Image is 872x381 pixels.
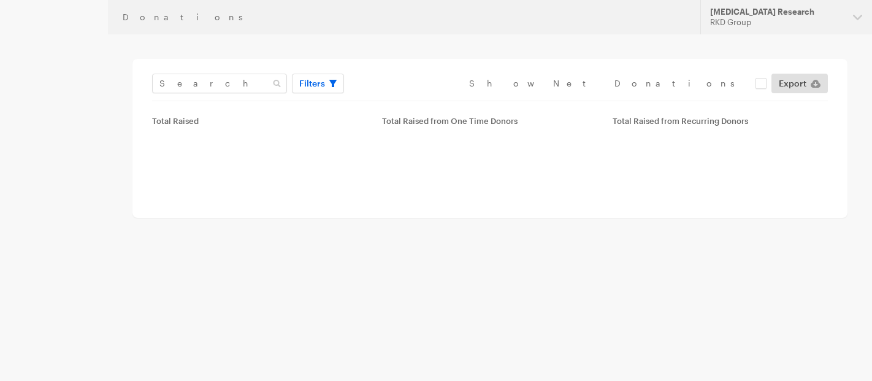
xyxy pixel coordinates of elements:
span: Filters [299,76,325,91]
a: Export [771,74,828,93]
span: Export [779,76,806,91]
div: RKD Group [710,17,843,28]
div: Total Raised from Recurring Donors [613,116,828,126]
button: Filters [292,74,344,93]
div: Total Raised from One Time Donors [382,116,597,126]
div: [MEDICAL_DATA] Research [710,7,843,17]
div: Total Raised [152,116,367,126]
input: Search Name & Email [152,74,287,93]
